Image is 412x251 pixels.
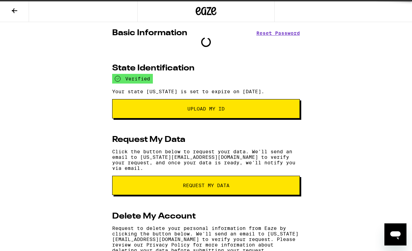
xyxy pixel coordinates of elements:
h2: Delete My Account [112,212,196,221]
span: Upload My ID [187,106,225,111]
iframe: Button to launch messaging window [384,223,406,245]
h2: Request My Data [112,136,185,144]
h2: Basic Information [112,29,187,37]
h2: State Identification [112,64,195,73]
p: Your state [US_STATE] is set to expire on [DATE]. [112,89,300,94]
p: Click the button below to request your data. We'll send an email to [US_STATE][EMAIL_ADDRESS][DOM... [112,149,300,171]
span: request my data [183,183,229,188]
button: Upload My ID [112,99,300,118]
div: verified [112,74,153,84]
button: Reset Password [256,31,300,36]
button: request my data [112,176,300,195]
